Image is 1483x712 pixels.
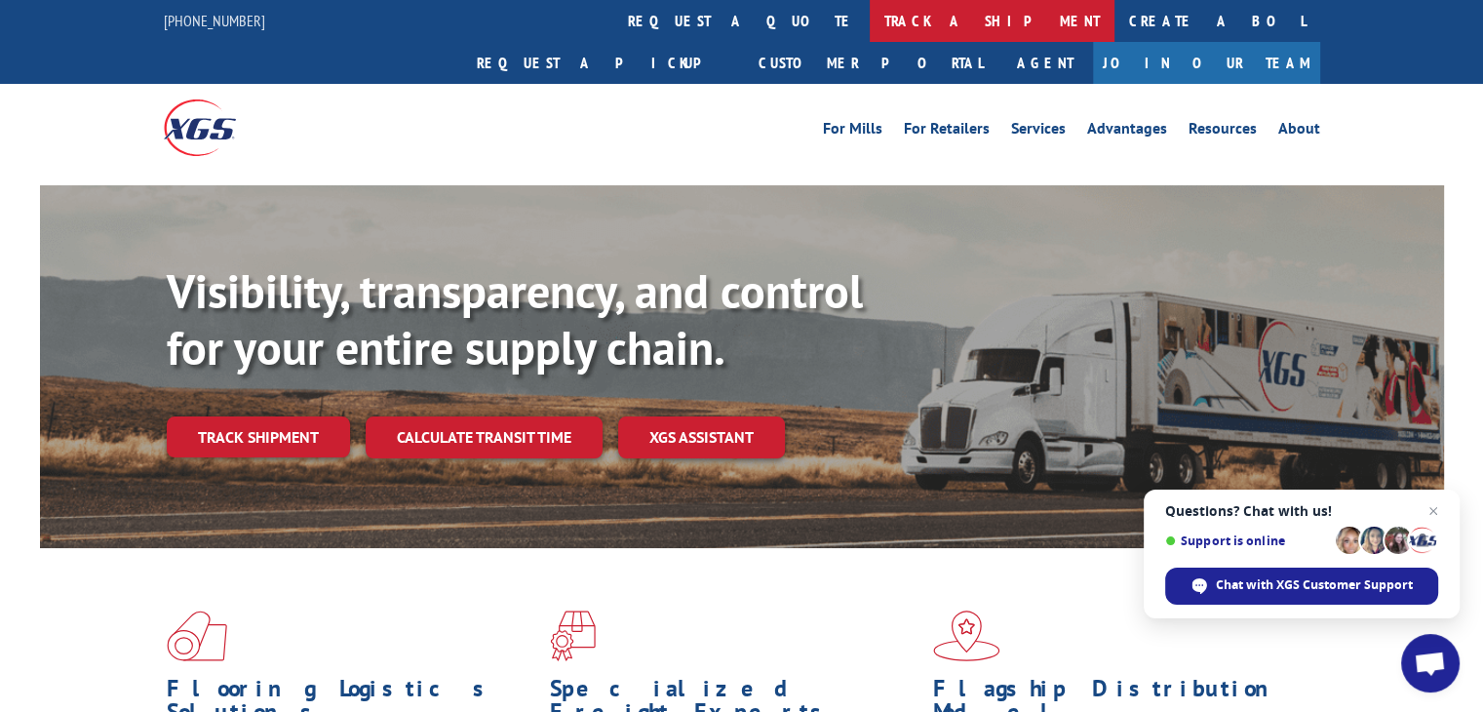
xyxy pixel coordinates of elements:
[366,416,603,458] a: Calculate transit time
[167,611,227,661] img: xgs-icon-total-supply-chain-intelligence-red
[167,260,863,377] b: Visibility, transparency, and control for your entire supply chain.
[744,42,997,84] a: Customer Portal
[550,611,596,661] img: xgs-icon-focused-on-flooring-red
[933,611,1000,661] img: xgs-icon-flagship-distribution-model-red
[904,121,990,142] a: For Retailers
[1165,534,1329,548] span: Support is online
[1216,576,1413,594] span: Chat with XGS Customer Support
[167,416,350,457] a: Track shipment
[1087,121,1167,142] a: Advantages
[997,42,1093,84] a: Agent
[1165,503,1438,519] span: Questions? Chat with us!
[1011,121,1066,142] a: Services
[1278,121,1320,142] a: About
[462,42,744,84] a: Request a pickup
[823,121,882,142] a: For Mills
[164,11,265,30] a: [PHONE_NUMBER]
[618,416,785,458] a: XGS ASSISTANT
[1165,568,1438,605] span: Chat with XGS Customer Support
[1401,634,1460,692] a: Open chat
[1093,42,1320,84] a: Join Our Team
[1189,121,1257,142] a: Resources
